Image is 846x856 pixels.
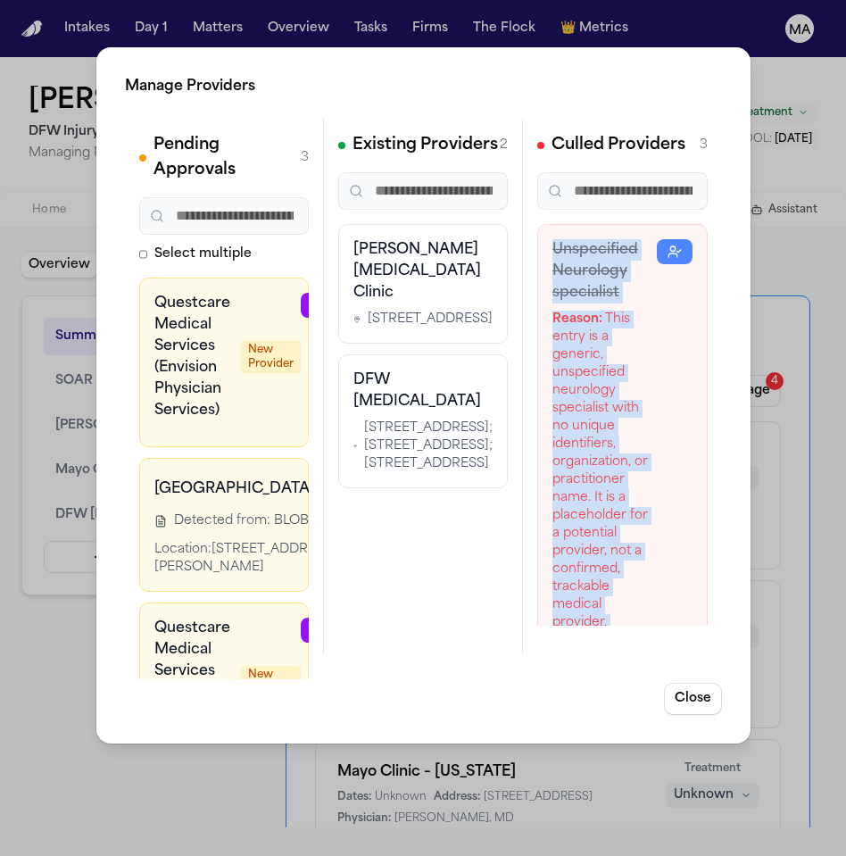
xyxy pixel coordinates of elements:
span: 3 [699,137,707,154]
span: Select multiple [154,245,252,263]
h3: Questcare Medical Services (Envision Physician Services) [154,293,230,421]
button: Restore Provider [656,239,692,264]
div: This entry is a generic, unspecified neurology specialist with no unique identifiers, organizatio... [552,311,656,632]
span: 3 [301,149,309,167]
div: Location: [STREET_ADDRESS][PERSON_NAME] [154,541,386,577]
span: New Provider [241,341,301,373]
h2: Existing Providers [352,133,498,158]
h2: Culled Providers [551,133,684,158]
span: Detected from: BLOB [174,512,309,530]
span: [STREET_ADDRESS] [367,311,492,328]
h3: DFW [MEDICAL_DATA] [353,370,493,412]
h2: Manage Providers [125,76,722,97]
strong: Reason: [552,312,601,326]
h3: Unspecified Neurology specialist [552,239,656,303]
button: Close [663,683,721,715]
span: New Provider [241,666,301,698]
a: View Provider [301,293,336,318]
input: Select multiple [139,250,147,258]
h3: [PERSON_NAME] [MEDICAL_DATA] Clinic [353,239,493,303]
span: [STREET_ADDRESS]; [STREET_ADDRESS]; [STREET_ADDRESS] [363,420,492,473]
a: View Provider [301,618,336,643]
span: 2 [499,137,507,154]
h2: Pending Approvals [153,133,300,183]
h3: Questcare Medical Services (Envision Physician Services) [154,618,230,746]
h3: [GEOGRAPHIC_DATA] [154,478,315,500]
